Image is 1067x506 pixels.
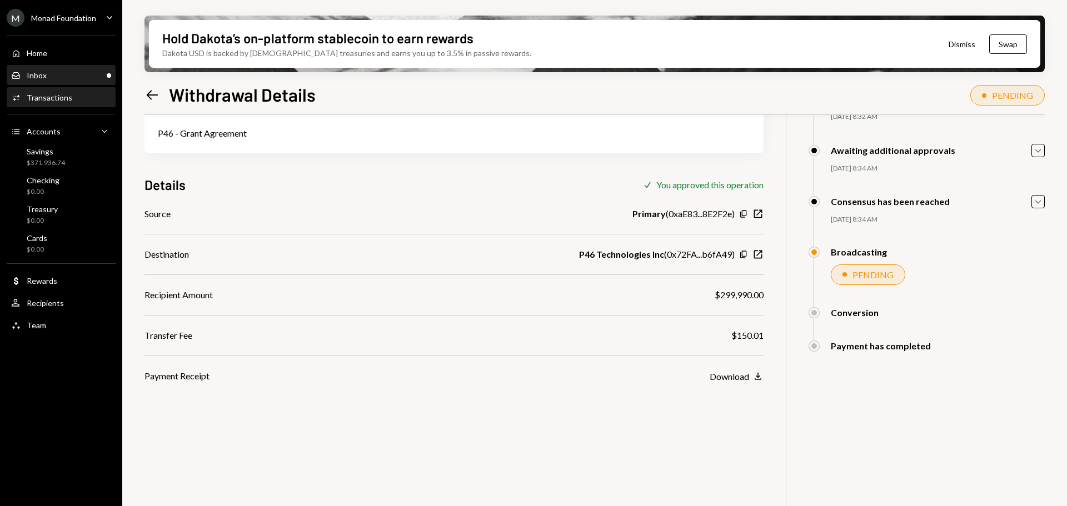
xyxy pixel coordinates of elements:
[162,29,473,47] div: Hold Dakota’s on-platform stablecoin to earn rewards
[144,288,213,302] div: Recipient Amount
[7,293,116,313] a: Recipients
[27,298,64,308] div: Recipients
[992,90,1033,101] div: PENDING
[27,48,47,58] div: Home
[7,65,116,85] a: Inbox
[27,147,65,156] div: Savings
[831,340,931,351] div: Payment has completed
[144,207,171,221] div: Source
[27,320,46,330] div: Team
[27,204,58,214] div: Treasury
[710,371,749,382] div: Download
[579,248,735,261] div: ( 0x72FA...b6fA49 )
[144,248,189,261] div: Destination
[27,233,47,243] div: Cards
[27,187,59,197] div: $0.00
[7,9,24,27] div: M
[831,145,955,156] div: Awaiting additional approvals
[7,143,116,170] a: Savings$371,936.74
[7,43,116,63] a: Home
[27,245,47,254] div: $0.00
[27,93,72,102] div: Transactions
[831,196,950,207] div: Consensus has been reached
[935,31,989,57] button: Dismiss
[831,247,887,257] div: Broadcasting
[144,176,186,194] h3: Details
[7,172,116,199] a: Checking$0.00
[831,112,1045,122] div: [DATE] 8:32 AM
[831,164,1045,173] div: [DATE] 8:34 AM
[27,158,65,168] div: $371,936.74
[162,47,531,59] div: Dakota USD is backed by [DEMOGRAPHIC_DATA] treasuries and earns you up to 3.5% in passive rewards.
[731,329,764,342] div: $150.01
[656,179,764,190] div: You approved this operation
[7,270,116,290] a: Rewards
[989,34,1027,54] button: Swap
[7,201,116,228] a: Treasury$0.00
[7,121,116,141] a: Accounts
[27,276,57,285] div: Rewards
[710,370,764,383] button: Download
[579,248,664,261] b: P46 Technologies Inc
[7,315,116,335] a: Team
[144,369,210,383] div: Payment Receipt
[27,71,47,80] div: Inbox
[852,269,894,280] div: PENDING
[7,87,116,107] a: Transactions
[31,13,96,23] div: Monad Foundation
[632,207,735,221] div: ( 0xaE83...8E2F2e )
[27,176,59,185] div: Checking
[831,307,879,318] div: Conversion
[7,230,116,257] a: Cards$0.00
[169,83,316,106] h1: Withdrawal Details
[831,215,1045,224] div: [DATE] 8:34 AM
[27,127,61,136] div: Accounts
[632,207,666,221] b: Primary
[144,329,192,342] div: Transfer Fee
[27,216,58,226] div: $0.00
[158,127,750,140] div: P46 - Grant Agreement
[715,288,764,302] div: $299,990.00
